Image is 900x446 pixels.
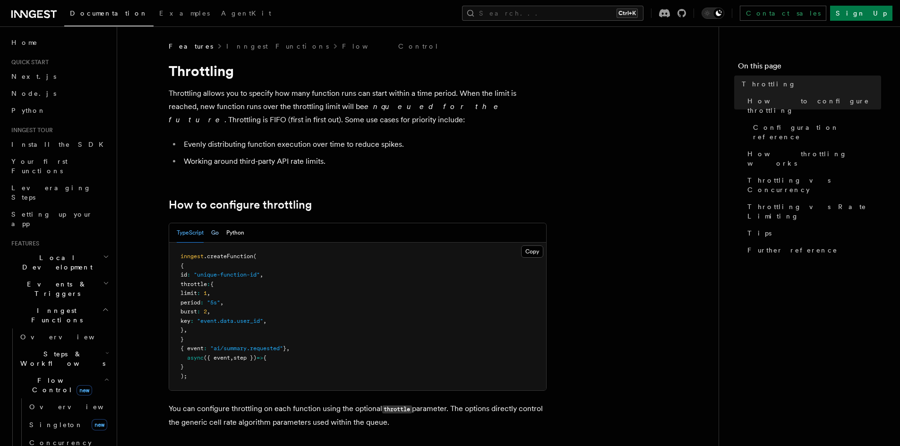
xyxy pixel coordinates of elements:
[226,42,329,51] a: Inngest Functions
[263,318,266,324] span: ,
[8,102,111,119] a: Python
[257,354,263,361] span: =>
[177,223,204,243] button: TypeScript
[283,345,286,352] span: }
[181,138,547,151] li: Evenly distributing function execution over time to reduce spikes.
[180,281,207,287] span: throttle
[187,271,190,278] span: :
[26,398,111,415] a: Overview
[11,38,38,47] span: Home
[207,290,210,296] span: ,
[77,385,92,396] span: new
[180,327,184,333] span: }
[17,372,111,398] button: Flow Controlnew
[207,281,210,287] span: :
[11,158,68,175] span: Your first Functions
[744,145,881,172] a: How throttling works
[747,228,771,238] span: Tips
[204,290,207,296] span: 1
[11,141,109,148] span: Install the SDK
[210,345,283,352] span: "ai/summary.requested"
[702,8,724,19] button: Toggle dark mode
[8,68,111,85] a: Next.js
[180,262,184,269] span: {
[8,34,111,51] a: Home
[742,79,796,89] span: Throttling
[190,318,194,324] span: :
[220,299,223,306] span: ,
[286,345,290,352] span: ,
[204,308,207,315] span: 2
[180,363,184,370] span: }
[8,276,111,302] button: Events & Triggers
[169,198,312,211] a: How to configure throttling
[8,153,111,179] a: Your first Functions
[230,354,233,361] span: ,
[200,299,204,306] span: :
[20,333,118,341] span: Overview
[744,172,881,198] a: Throttling vs Concurrency
[204,354,230,361] span: ({ event
[180,308,197,315] span: burst
[744,242,881,259] a: Further reference
[8,126,53,134] span: Inngest tour
[747,245,838,255] span: Further reference
[180,336,184,343] span: }
[194,271,260,278] span: "unique-function-id"
[11,184,91,201] span: Leveraging Steps
[207,308,210,315] span: ,
[204,345,207,352] span: :
[70,9,148,17] span: Documentation
[8,206,111,232] a: Setting up your app
[154,3,215,25] a: Examples
[11,90,56,97] span: Node.js
[17,376,104,395] span: Flow Control
[221,9,271,17] span: AgentKit
[342,42,439,51] a: Flow Control
[180,299,200,306] span: period
[382,405,412,413] code: throttle
[11,73,56,80] span: Next.js
[92,419,107,430] span: new
[8,302,111,328] button: Inngest Functions
[738,76,881,93] a: Throttling
[8,179,111,206] a: Leveraging Steps
[215,3,277,25] a: AgentKit
[197,290,200,296] span: :
[753,123,881,142] span: Configuration reference
[11,107,46,114] span: Python
[180,318,190,324] span: key
[211,223,219,243] button: Go
[169,87,547,126] p: Throttling allows you to specify how many function runs can start within a time period. When the ...
[744,225,881,242] a: Tips
[744,93,881,119] a: How to configure throttling
[462,6,643,21] button: Search...Ctrl+K
[8,240,39,247] span: Features
[263,354,266,361] span: {
[8,306,102,325] span: Inngest Functions
[738,60,881,76] h4: On this page
[740,6,826,21] a: Contact sales
[180,290,197,296] span: limit
[29,421,83,429] span: Singleton
[169,42,213,51] span: Features
[197,318,263,324] span: "event.data.user_id"
[11,210,93,227] span: Setting up your app
[8,249,111,276] button: Local Development
[17,349,105,368] span: Steps & Workflows
[180,373,187,379] span: );
[181,155,547,168] li: Working around third-party API rate limits.
[253,253,257,260] span: (
[747,96,881,115] span: How to configure throttling
[747,176,881,194] span: Throttling vs Concurrency
[29,403,127,411] span: Overview
[8,85,111,102] a: Node.js
[17,345,111,372] button: Steps & Workflows
[204,253,253,260] span: .createFunction
[260,271,263,278] span: ,
[8,59,49,66] span: Quick start
[64,3,154,26] a: Documentation
[617,8,638,18] kbd: Ctrl+K
[747,149,881,168] span: How throttling works
[187,354,204,361] span: async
